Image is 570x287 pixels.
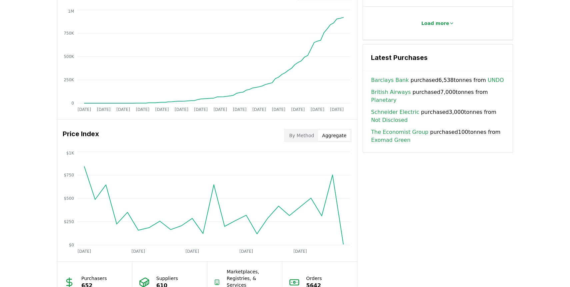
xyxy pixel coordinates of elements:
[239,249,253,254] tspan: [DATE]
[371,128,505,144] span: purchased 100 tonnes from
[68,9,74,14] tspan: 1M
[371,136,410,144] a: Exomad Green
[64,173,74,177] tspan: $750
[132,249,145,254] tspan: [DATE]
[175,107,188,112] tspan: [DATE]
[371,53,505,63] h3: Latest Purchases
[272,107,285,112] tspan: [DATE]
[311,107,324,112] tspan: [DATE]
[155,107,169,112] tspan: [DATE]
[116,107,130,112] tspan: [DATE]
[252,107,266,112] tspan: [DATE]
[81,275,107,282] p: Purchasers
[136,107,150,112] tspan: [DATE]
[371,108,505,124] span: purchased 3,000 tonnes from
[97,107,111,112] tspan: [DATE]
[194,107,208,112] tspan: [DATE]
[285,130,318,141] button: By Method
[293,249,307,254] tspan: [DATE]
[64,31,74,36] tspan: 750K
[318,130,350,141] button: Aggregate
[156,275,178,282] p: Suppliers
[66,151,74,155] tspan: $1K
[185,249,199,254] tspan: [DATE]
[214,107,227,112] tspan: [DATE]
[371,96,396,104] a: Planetary
[371,88,505,104] span: purchased 7,000 tonnes from
[63,129,99,142] h3: Price Index
[371,88,411,96] a: British Airways
[64,54,74,59] tspan: 500K
[330,107,344,112] tspan: [DATE]
[371,76,409,84] a: Barclays Bank
[78,249,91,254] tspan: [DATE]
[69,243,74,247] tspan: $0
[421,20,449,27] p: Load more
[291,107,305,112] tspan: [DATE]
[488,76,504,84] a: UNDO
[371,128,428,136] a: The Economist Group
[64,219,74,224] tspan: $250
[64,196,74,201] tspan: $500
[78,107,91,112] tspan: [DATE]
[64,78,74,82] tspan: 250K
[371,116,408,124] a: Not Disclosed
[371,76,504,84] span: purchased 6,538 tonnes from
[371,108,419,116] a: Schneider Electric
[233,107,247,112] tspan: [DATE]
[71,101,74,106] tspan: 0
[416,17,460,30] button: Load more
[306,275,322,282] p: Orders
